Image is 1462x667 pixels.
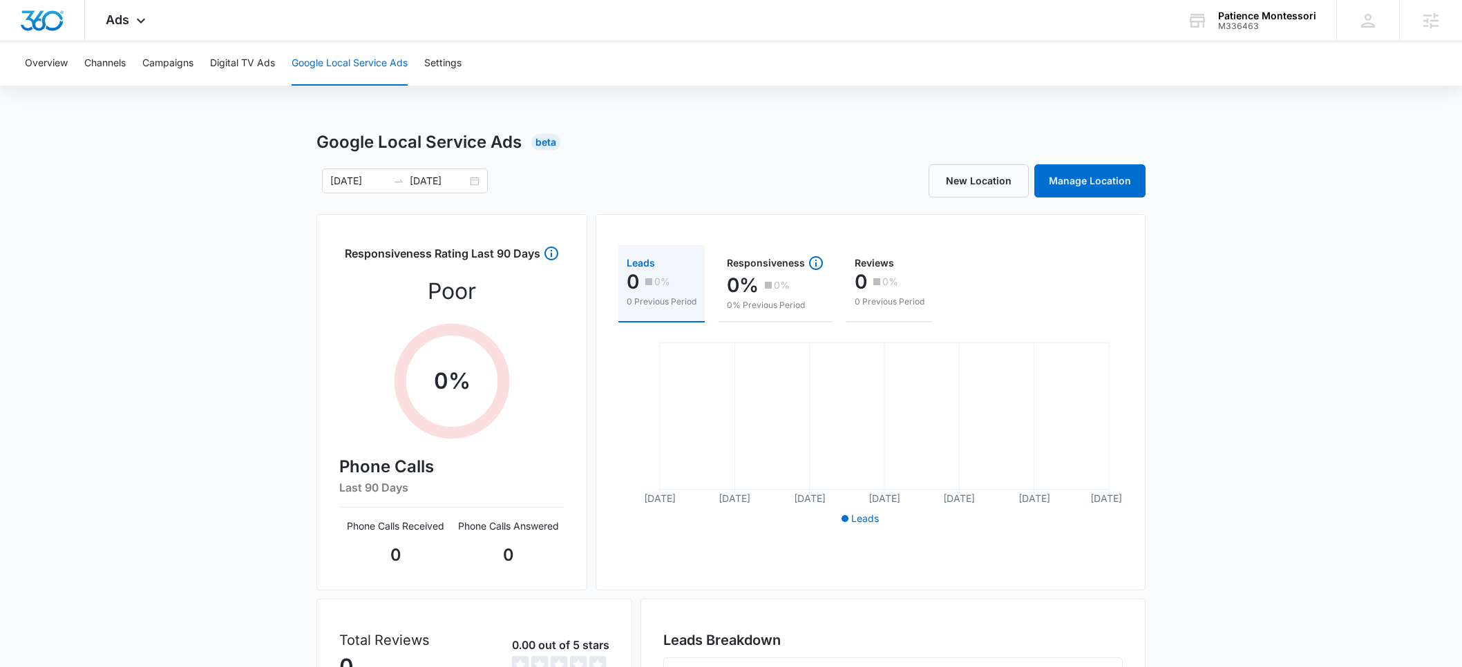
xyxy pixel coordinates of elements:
tspan: [DATE] [794,492,826,504]
div: Beta [531,134,560,151]
div: Reviews [855,258,924,268]
span: Leads [851,512,879,524]
div: account id [1218,21,1316,31]
span: swap-right [393,175,404,186]
button: Campaigns [142,41,193,86]
input: End date [410,173,467,188]
tspan: [DATE] [644,492,676,504]
button: Google Local Service Ads [292,41,408,86]
p: 0 [627,271,639,293]
button: Overview [25,41,68,86]
p: 0% [654,277,670,287]
button: Digital TV Ads [210,41,275,86]
p: Poor [428,275,476,308]
p: Phone Calls Received [339,519,452,533]
h6: Last 90 Days [339,479,564,496]
div: account name [1218,10,1316,21]
div: Leads [627,258,696,268]
h1: Google Local Service Ads [316,130,522,155]
h4: Phone Calls [339,454,564,479]
tspan: [DATE] [1090,492,1122,504]
p: 0% Previous Period [727,299,824,311]
a: Manage Location [1034,164,1146,197]
p: Phone Calls Answered [452,519,564,533]
span: to [393,175,404,186]
h3: Leads Breakdown [663,630,1123,650]
p: 0.00 out of 5 stars [512,637,609,653]
tspan: [DATE] [719,492,750,504]
div: Responsiveness [727,255,824,271]
p: 0 Previous Period [627,296,696,308]
tspan: [DATE] [1018,492,1050,504]
p: 0 [452,543,564,568]
button: Channels [84,41,126,86]
p: Total Reviews [339,630,430,650]
span: Ads [106,12,129,27]
p: 0 [339,543,452,568]
p: 0% [774,280,790,290]
p: 0 [855,271,867,293]
input: Start date [330,173,388,188]
tspan: [DATE] [943,492,975,504]
button: Settings [424,41,462,86]
h3: Responsiveness Rating Last 90 Days [345,245,540,269]
p: 0 Previous Period [855,296,924,308]
p: 0 % [434,365,471,398]
p: 0% [727,274,759,296]
tspan: [DATE] [868,492,900,504]
a: New Location [929,164,1029,197]
p: 0% [882,277,898,287]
